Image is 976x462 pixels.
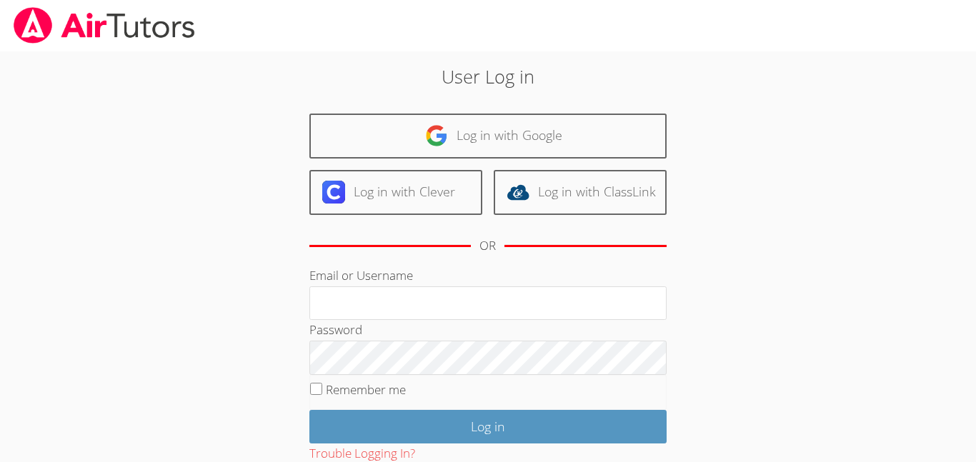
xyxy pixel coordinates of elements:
img: clever-logo-6eab21bc6e7a338710f1a6ff85c0baf02591cd810cc4098c63d3a4b26e2feb20.svg [322,181,345,204]
div: OR [479,236,496,256]
a: Log in with ClassLink [494,170,667,215]
label: Remember me [326,381,406,398]
label: Email or Username [309,267,413,283]
a: Log in with Clever [309,170,482,215]
img: airtutors_banner-c4298cdbf04f3fff15de1276eac7730deb9818008684d7c2e4769d2f7ddbe033.png [12,7,196,44]
label: Password [309,321,362,338]
a: Log in with Google [309,114,667,159]
img: google-logo-50288ca7cdecda66e5e0955fdab243c47b7ad437acaf1139b6f446037453330a.svg [425,124,448,147]
h2: User Log in [224,63,752,90]
input: Log in [309,410,667,443]
img: classlink-logo-d6bb404cc1216ec64c9a2012d9dc4662098be43eaf13dc465df04b49fa7ab582.svg [507,181,529,204]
